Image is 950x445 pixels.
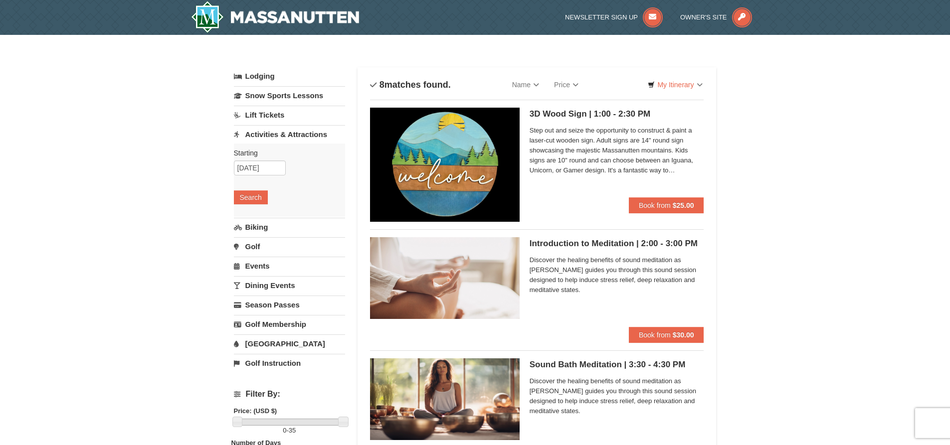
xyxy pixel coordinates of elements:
[234,296,345,314] a: Season Passes
[234,106,345,124] a: Lift Tickets
[530,255,704,295] span: Discover the healing benefits of sound meditation as [PERSON_NAME] guides you through this sound ...
[234,190,268,204] button: Search
[234,86,345,105] a: Snow Sports Lessons
[234,237,345,256] a: Golf
[530,126,704,175] span: Step out and seize the opportunity to construct & paint a laser-cut wooden sign. Adult signs are ...
[234,148,338,158] label: Starting
[370,358,520,440] img: 18871151-77-b4dd4412.jpg
[370,80,451,90] h4: matches found.
[370,237,520,319] img: 18871151-47-855d39d5.jpg
[641,77,709,92] a: My Itinerary
[234,426,345,436] label: -
[191,1,360,33] a: Massanutten Resort
[629,327,704,343] button: Book from $30.00
[234,390,345,399] h4: Filter By:
[234,407,277,415] strong: Price: (USD $)
[380,80,384,90] span: 8
[680,13,752,21] a: Owner's Site
[191,1,360,33] img: Massanutten Resort Logo
[234,315,345,333] a: Golf Membership
[234,354,345,372] a: Golf Instruction
[370,108,520,222] img: 18871151-71-f4144550.png
[234,276,345,295] a: Dining Events
[505,75,547,95] a: Name
[629,197,704,213] button: Book from $25.00
[234,125,345,144] a: Activities & Attractions
[530,239,704,249] h5: Introduction to Meditation | 2:00 - 3:00 PM
[283,427,286,434] span: 0
[673,331,694,339] strong: $30.00
[530,376,704,416] span: Discover the healing benefits of sound meditation as [PERSON_NAME] guides you through this sound ...
[565,13,638,21] span: Newsletter Sign Up
[530,360,704,370] h5: Sound Bath Meditation | 3:30 - 4:30 PM
[234,67,345,85] a: Lodging
[234,257,345,275] a: Events
[234,218,345,236] a: Biking
[234,334,345,353] a: [GEOGRAPHIC_DATA]
[289,427,296,434] span: 35
[547,75,586,95] a: Price
[530,109,704,119] h5: 3D Wood Sign | 1:00 - 2:30 PM
[639,331,671,339] span: Book from
[680,13,727,21] span: Owner's Site
[565,13,663,21] a: Newsletter Sign Up
[673,201,694,209] strong: $25.00
[639,201,671,209] span: Book from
